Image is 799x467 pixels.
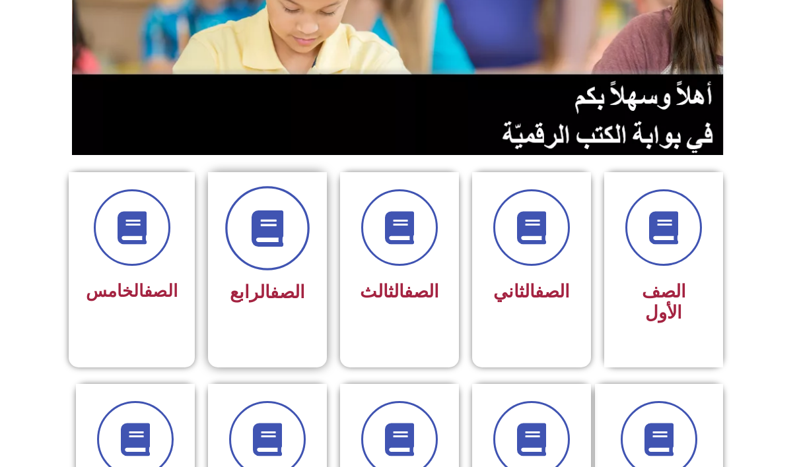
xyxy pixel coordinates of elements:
span: الصف الأول [642,281,686,323]
span: الخامس [86,281,178,301]
span: الثاني [493,281,570,302]
span: الثالث [360,281,439,302]
span: الرابع [230,282,305,303]
a: الصف [535,281,570,302]
a: الصف [270,282,305,303]
a: الصف [404,281,439,302]
a: الصف [144,281,178,301]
